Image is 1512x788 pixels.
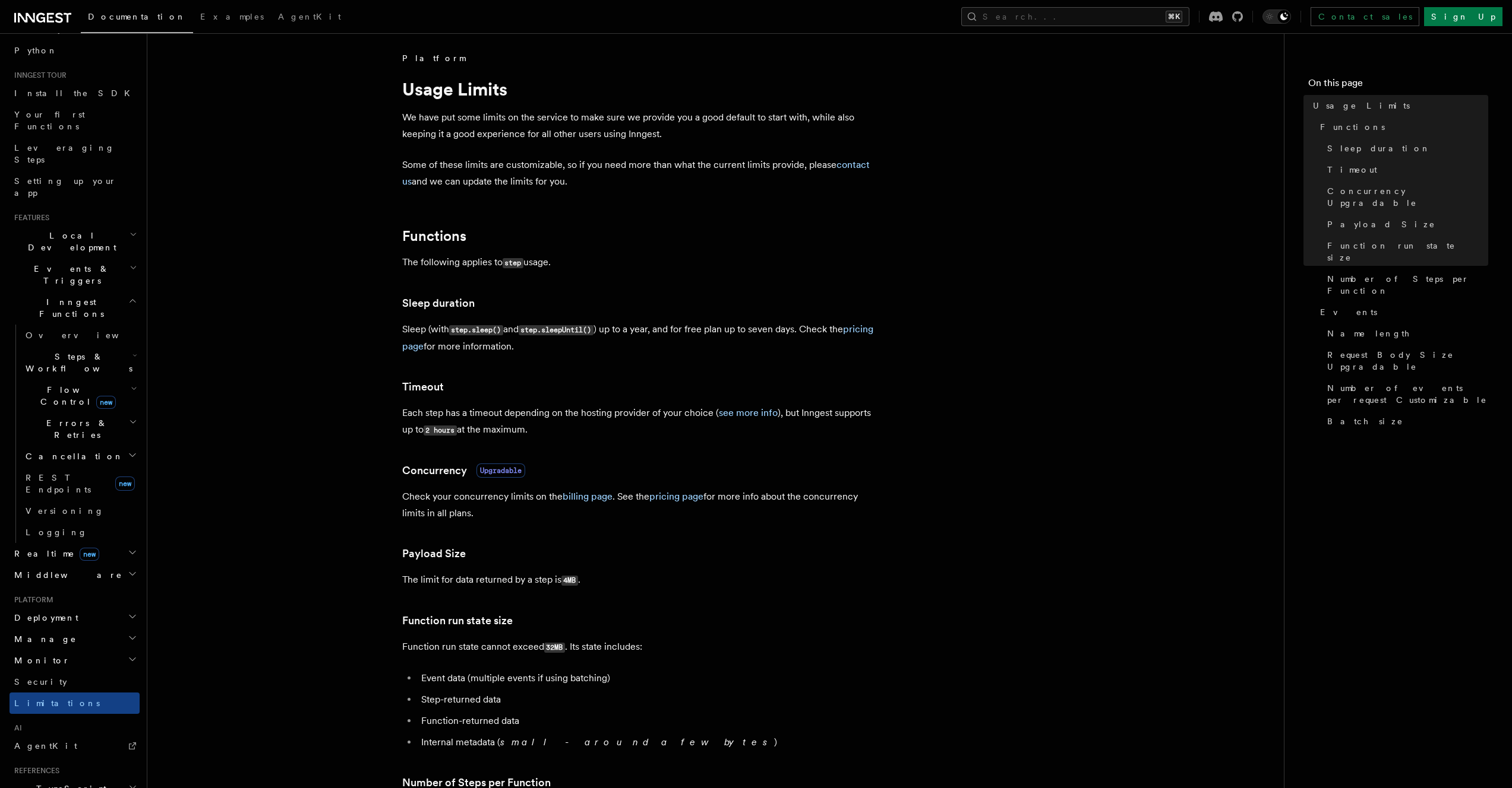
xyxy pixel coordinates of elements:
a: AgentKit [271,4,348,32]
a: Number of Steps per Function [1322,268,1488,301]
div: Inngest Functions [10,325,140,543]
span: Security [14,677,67,687]
span: Local Development [10,230,130,253]
span: Events & Triggers [10,263,130,287]
code: step [503,258,523,268]
span: Cancellation [21,450,124,462]
a: Sign Up [1424,7,1502,26]
code: 2 hours [424,425,457,436]
a: Payload Size [402,545,466,562]
button: Manage [10,628,140,650]
a: Security [10,671,140,692]
a: Install the SDK [10,82,140,104]
button: Errors & Retries [21,412,140,446]
span: Batch size [1327,415,1403,427]
span: Python [14,46,58,55]
a: ConcurrencyUpgradable [402,462,525,479]
span: Upgradable [476,463,525,478]
span: Inngest Functions [10,296,128,320]
span: AI [10,723,22,733]
span: new [115,476,135,491]
span: Errors & Retries [21,417,129,441]
span: Payload Size [1327,218,1435,230]
span: Monitor [10,654,70,666]
span: AgentKit [14,741,77,751]
span: Logging [26,528,87,537]
a: Functions [402,228,466,244]
code: 4MB [561,576,578,586]
span: Middleware [10,569,122,581]
span: Number of events per request Customizable [1327,382,1488,406]
a: Concurrency Upgradable [1322,180,1488,214]
span: Realtime [10,548,99,560]
a: see more info [719,407,778,418]
a: Leveraging Steps [10,137,140,170]
a: Functions [1315,116,1488,138]
span: Name length [1327,328,1410,339]
a: Logging [21,522,140,543]
span: Inngest tour [10,71,67,80]
a: Sleep duration [402,295,475,312]
span: new [80,548,99,561]
a: pricing page [649,491,703,502]
h4: On this page [1308,76,1488,95]
a: Function run state size [1322,235,1488,268]
p: Each step has a timeout depending on the hosting provider of your choice ( ), but Inngest support... [402,405,877,439]
h1: Usage Limits [402,78,877,100]
a: Versioning [21,500,140,522]
a: Events [1315,301,1488,323]
button: Flow Controlnew [21,379,140,412]
code: 32MB [544,643,565,653]
span: Request Body Size Upgradable [1327,349,1488,373]
span: Versioning [26,506,104,516]
span: Leveraging Steps [14,143,115,164]
button: Realtimenew [10,543,140,564]
p: Some of these limits are customizable, so if you need more than what the current limits provide, ... [402,157,877,190]
span: Number of Steps per Function [1327,273,1488,297]
button: Events & Triggers [10,258,140,291]
a: Documentation [81,4,193,33]
a: Overview [21,325,140,346]
a: Request Body Size Upgradable [1322,344,1488,377]
button: Cancellation [21,446,140,467]
p: Sleep (with and ) up to a year, and for free plan up to seven days. Check the for more information. [402,321,877,355]
a: Timeout [402,379,444,395]
p: The limit for data returned by a step is . [402,571,877,589]
p: Check your concurrency limits on the . See the for more info about the concurrency limits in all ... [402,488,877,522]
span: new [96,396,116,409]
a: Number of events per request Customizable [1322,377,1488,411]
a: Examples [193,4,271,32]
span: Setting up your app [14,176,116,198]
span: Platform [402,52,465,64]
a: Setting up your app [10,170,140,204]
a: billing page [563,491,613,502]
span: References [10,766,59,776]
span: Install the SDK [14,88,137,98]
span: Events [1320,306,1377,318]
p: The following applies to usage. [402,254,877,271]
span: Documentation [88,12,186,21]
a: Sleep duration [1322,138,1488,159]
span: AgentKit [278,12,341,21]
span: Your first Functions [14,110,85,131]
span: Examples [200,12,264,21]
li: Step-returned data [418,691,877,708]
span: Functions [1320,121,1385,133]
a: AgentKit [10,735,140,757]
a: Function run state size [402,612,513,629]
button: Monitor [10,650,140,671]
a: Name length [1322,323,1488,344]
span: Usage Limits [1313,100,1410,112]
em: small - around a few bytes [500,736,774,748]
a: Batch size [1322,411,1488,432]
a: Limitations [10,692,140,714]
span: Function run state size [1327,240,1488,263]
a: Usage Limits [1308,95,1488,116]
a: Timeout [1322,159,1488,180]
a: REST Endpointsnew [21,467,140,500]
button: Search...⌘K [961,7,1189,26]
button: Inngest Functions [10,291,140,325]
span: REST Endpoints [26,473,91,494]
p: Function run state cannot exceed . Its state includes: [402,638,877,656]
span: Flow Control [21,384,131,408]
